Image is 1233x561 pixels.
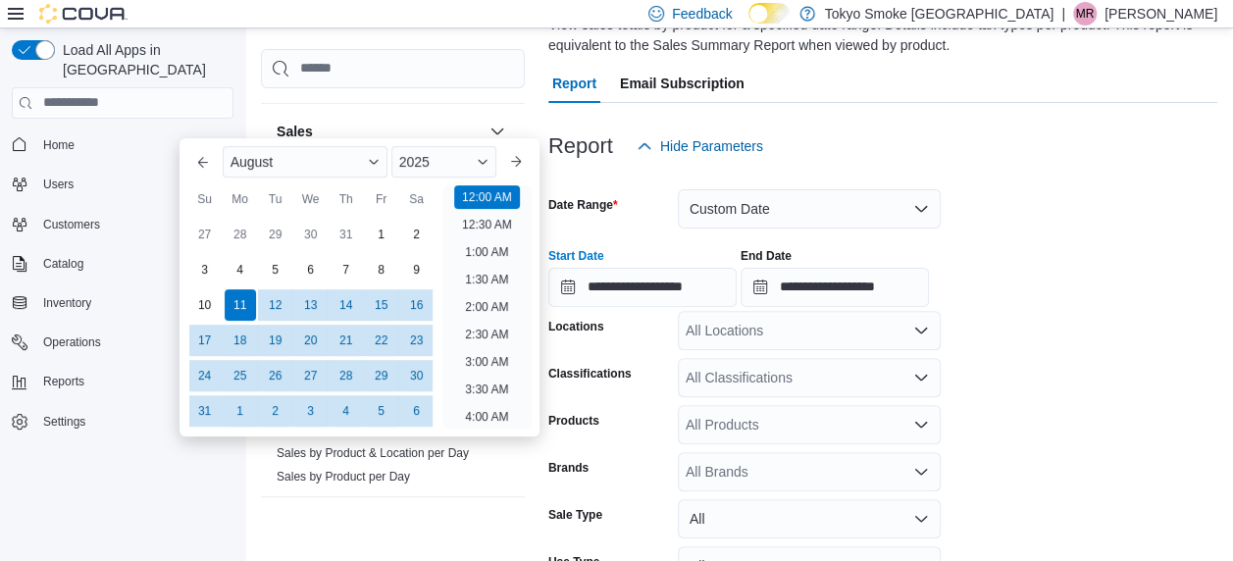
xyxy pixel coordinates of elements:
[454,213,520,236] li: 12:30 AM
[35,410,93,433] a: Settings
[4,368,241,395] button: Reports
[454,185,520,209] li: 12:00 AM
[457,405,516,429] li: 4:00 AM
[366,325,397,356] div: day-22
[678,189,941,229] button: Custom Date
[260,325,291,356] div: day-19
[43,374,84,389] span: Reports
[225,325,256,356] div: day-18
[548,268,737,307] input: Press the down key to enter a popover containing a calendar. Press the escape key to close the po...
[35,331,109,354] button: Operations
[548,197,618,213] label: Date Range
[225,219,256,250] div: day-28
[260,219,291,250] div: day-29
[260,254,291,285] div: day-5
[225,289,256,321] div: day-11
[4,130,241,159] button: Home
[548,15,1207,56] div: View sales totals by product for a specified date range. Details include tax types per product. T...
[331,325,362,356] div: day-21
[366,254,397,285] div: day-8
[457,268,516,291] li: 1:30 AM
[4,407,241,435] button: Settings
[277,445,469,461] span: Sales by Product & Location per Day
[295,325,327,356] div: day-20
[401,254,433,285] div: day-9
[548,413,599,429] label: Products
[225,360,256,391] div: day-25
[43,334,101,350] span: Operations
[548,460,589,476] label: Brands
[672,4,732,24] span: Feedback
[401,289,433,321] div: day-16
[660,136,763,156] span: Hide Parameters
[189,219,221,250] div: day-27
[43,217,100,232] span: Customers
[548,134,613,158] h3: Report
[189,325,221,356] div: day-17
[500,146,532,178] button: Next month
[366,183,397,215] div: Fr
[277,122,482,141] button: Sales
[331,360,362,391] div: day-28
[548,366,632,382] label: Classifications
[295,289,327,321] div: day-13
[187,217,435,429] div: August, 2025
[331,289,362,321] div: day-14
[43,177,74,192] span: Users
[35,331,233,354] span: Operations
[189,254,221,285] div: day-3
[189,289,221,321] div: day-10
[366,219,397,250] div: day-1
[366,395,397,427] div: day-5
[55,40,233,79] span: Load All Apps in [GEOGRAPHIC_DATA]
[4,329,241,356] button: Operations
[457,350,516,374] li: 3:00 AM
[260,395,291,427] div: day-2
[277,446,469,460] a: Sales by Product & Location per Day
[401,219,433,250] div: day-2
[35,173,81,196] button: Users
[35,291,233,315] span: Inventory
[1061,2,1065,25] p: |
[39,4,128,24] img: Cova
[35,291,99,315] button: Inventory
[741,248,792,264] label: End Date
[391,146,496,178] div: Button. Open the year selector. 2025 is currently selected.
[295,219,327,250] div: day-30
[457,323,516,346] li: 2:30 AM
[1073,2,1097,25] div: Mariana Reimer
[35,409,233,433] span: Settings
[35,133,82,157] a: Home
[1076,2,1095,25] span: MR
[4,250,241,278] button: Catalog
[748,3,790,24] input: Dark Mode
[295,254,327,285] div: day-6
[260,183,291,215] div: Tu
[35,252,91,276] button: Catalog
[225,395,256,427] div: day-1
[913,323,929,338] button: Open list of options
[331,395,362,427] div: day-4
[486,120,509,143] button: Sales
[741,268,929,307] input: Press the down key to open a popover containing a calendar.
[629,127,771,166] button: Hide Parameters
[331,254,362,285] div: day-7
[678,499,941,538] button: All
[277,469,410,484] span: Sales by Product per Day
[43,256,83,272] span: Catalog
[187,146,219,178] button: Previous Month
[457,378,516,401] li: 3:30 AM
[620,64,745,103] span: Email Subscription
[457,295,516,319] li: 2:00 AM
[260,360,291,391] div: day-26
[552,64,596,103] span: Report
[35,132,233,157] span: Home
[4,289,241,317] button: Inventory
[277,122,313,141] h3: Sales
[35,370,92,393] button: Reports
[913,464,929,480] button: Open list of options
[295,183,327,215] div: We
[825,2,1054,25] p: Tokyo Smoke [GEOGRAPHIC_DATA]
[548,507,602,523] label: Sale Type
[43,414,85,430] span: Settings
